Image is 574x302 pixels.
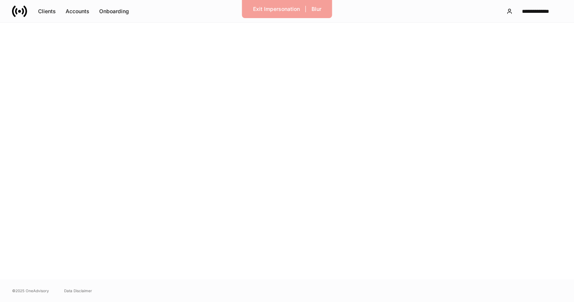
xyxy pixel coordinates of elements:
div: Accounts [66,8,89,15]
div: Onboarding [99,8,129,15]
button: Clients [33,5,61,17]
button: Accounts [61,5,94,17]
div: Blur [312,5,321,13]
button: Blur [307,3,326,15]
div: Exit Impersonation [253,5,300,13]
span: © 2025 OneAdvisory [12,288,49,294]
div: Clients [38,8,56,15]
a: Data Disclaimer [64,288,92,294]
button: Onboarding [94,5,134,17]
button: Exit Impersonation [248,3,305,15]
